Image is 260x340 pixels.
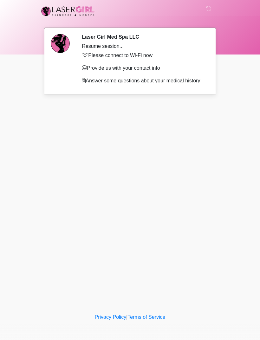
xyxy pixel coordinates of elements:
[51,34,70,53] img: Agent Avatar
[127,314,165,320] a: Terms of Service
[95,314,127,320] a: Privacy Policy
[82,77,205,85] p: Answer some questions about your medical history
[82,34,205,40] h2: Laser Girl Med Spa LLC
[126,314,127,320] a: |
[41,23,219,30] h1: ‎ ‎
[82,42,205,50] div: Resume session...
[82,52,205,59] p: Please connect to Wi-Fi now
[82,64,205,72] p: Provide us with your contact info
[40,5,96,17] img: Laser Girl Med Spa LLC Logo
